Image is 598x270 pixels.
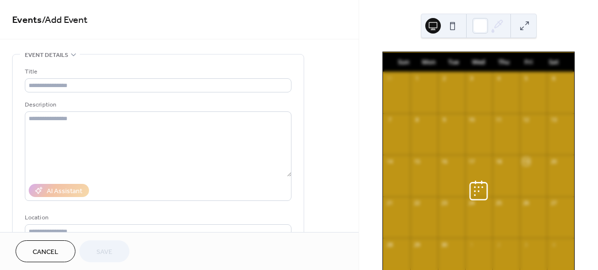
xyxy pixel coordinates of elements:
div: Sun [391,53,416,72]
div: 12 [523,116,530,124]
div: Location [25,213,290,223]
div: 9 [441,116,448,124]
div: Thu [491,53,516,72]
div: 19 [523,158,530,165]
div: 20 [550,158,557,165]
span: Event details [25,50,68,60]
div: 1 [468,241,475,248]
div: 18 [495,158,503,165]
div: Wed [466,53,491,72]
div: Title [25,67,290,77]
div: 10 [468,116,475,124]
div: 30 [441,241,448,248]
div: 7 [386,116,393,124]
div: 31 [386,75,393,82]
div: 29 [413,241,420,248]
div: Description [25,100,290,110]
div: Sat [541,53,566,72]
div: 16 [441,158,448,165]
div: 1 [413,75,420,82]
div: 5 [523,75,530,82]
div: 13 [550,116,557,124]
span: / Add Event [42,11,88,30]
div: 11 [495,116,503,124]
div: 4 [550,241,557,248]
div: 14 [386,158,393,165]
a: Events [12,11,42,30]
div: 25 [495,199,503,207]
div: 3 [523,241,530,248]
div: 22 [413,199,420,207]
div: 8 [413,116,420,124]
div: Mon [416,53,441,72]
div: 23 [441,199,448,207]
div: 24 [468,199,475,207]
div: 28 [386,241,393,248]
div: 21 [386,199,393,207]
div: 26 [523,199,530,207]
div: 6 [550,75,557,82]
div: 4 [495,75,503,82]
div: 17 [468,158,475,165]
div: 2 [441,75,448,82]
span: Cancel [33,247,58,257]
button: Cancel [16,240,75,262]
div: 15 [413,158,420,165]
div: 2 [495,241,503,248]
div: 3 [468,75,475,82]
div: Tue [441,53,466,72]
div: Fri [516,53,542,72]
div: 27 [550,199,557,207]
